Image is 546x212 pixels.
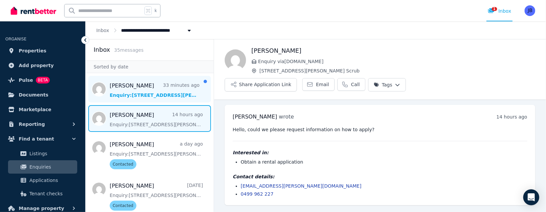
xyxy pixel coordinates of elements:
a: Marketplace [5,103,80,116]
a: PulseBETA [5,73,80,87]
nav: Breadcrumb [86,21,203,39]
div: Open Intercom Messenger [523,189,539,205]
h4: Interested in: [233,149,527,156]
span: Tags [374,81,392,88]
span: Tenant checks [29,190,75,198]
img: RentBetter [11,6,56,16]
a: Inbox [96,28,109,33]
span: Reporting [19,120,45,128]
span: 35 message s [114,47,143,53]
img: Jeremy Baker [525,5,535,16]
span: Enquiries [29,163,75,171]
a: 0499 962 227 [241,191,274,197]
a: Enquiries [8,160,77,174]
a: [PERSON_NAME][DATE]Enquiry:[STREET_ADDRESS][PERSON_NAME] Scrub.Contacted [110,182,203,211]
a: Call [337,78,365,91]
span: wrote [279,114,294,120]
button: Share Application Link [225,78,297,91]
span: Add property [19,61,54,69]
a: Tenant checks [8,187,77,200]
span: BETA [36,77,50,83]
span: [PERSON_NAME] [233,114,277,120]
span: Applications [29,176,75,184]
li: Obtain a rental application [241,159,527,165]
span: 1 [492,7,497,11]
span: Properties [19,47,46,55]
a: [PERSON_NAME]33 minutes agoEnquiry:[STREET_ADDRESS][PERSON_NAME] Scrub. [110,82,200,98]
span: ORGANISE [5,37,26,41]
span: Documents [19,91,48,99]
button: Find a tenant [5,132,80,146]
span: k [154,8,157,13]
span: [STREET_ADDRESS][PERSON_NAME] Scrub [259,67,535,74]
span: Marketplace [19,105,51,114]
a: Listings [8,147,77,160]
span: Enquiry via [DOMAIN_NAME] [258,58,535,65]
a: [PERSON_NAME]a day agoEnquiry:[STREET_ADDRESS][PERSON_NAME] Scrub.Contacted [110,141,203,169]
h1: [PERSON_NAME] [251,46,535,55]
a: Add property [5,59,80,72]
img: Claire Cooper [225,49,246,71]
span: Find a tenant [19,135,54,143]
h4: Contact details: [233,173,527,180]
a: [EMAIL_ADDRESS][PERSON_NAME][DOMAIN_NAME] [241,183,361,189]
div: Inbox [488,8,511,14]
div: Sorted by date [86,60,214,73]
a: Email [302,78,335,91]
a: Properties [5,44,80,57]
a: [PERSON_NAME]14 hours agoEnquiry:[STREET_ADDRESS][PERSON_NAME] Scrub. [110,111,203,128]
h2: Inbox [94,45,110,54]
span: Pulse [19,76,33,84]
time: 14 hours ago [497,114,527,120]
span: Email [316,81,329,88]
button: Reporting [5,118,80,131]
span: Listings [29,150,75,158]
a: Documents [5,88,80,101]
pre: Hello, could we please request information on how to apply? [233,126,527,133]
button: Tags [368,78,406,91]
a: Applications [8,174,77,187]
span: Call [351,81,360,88]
